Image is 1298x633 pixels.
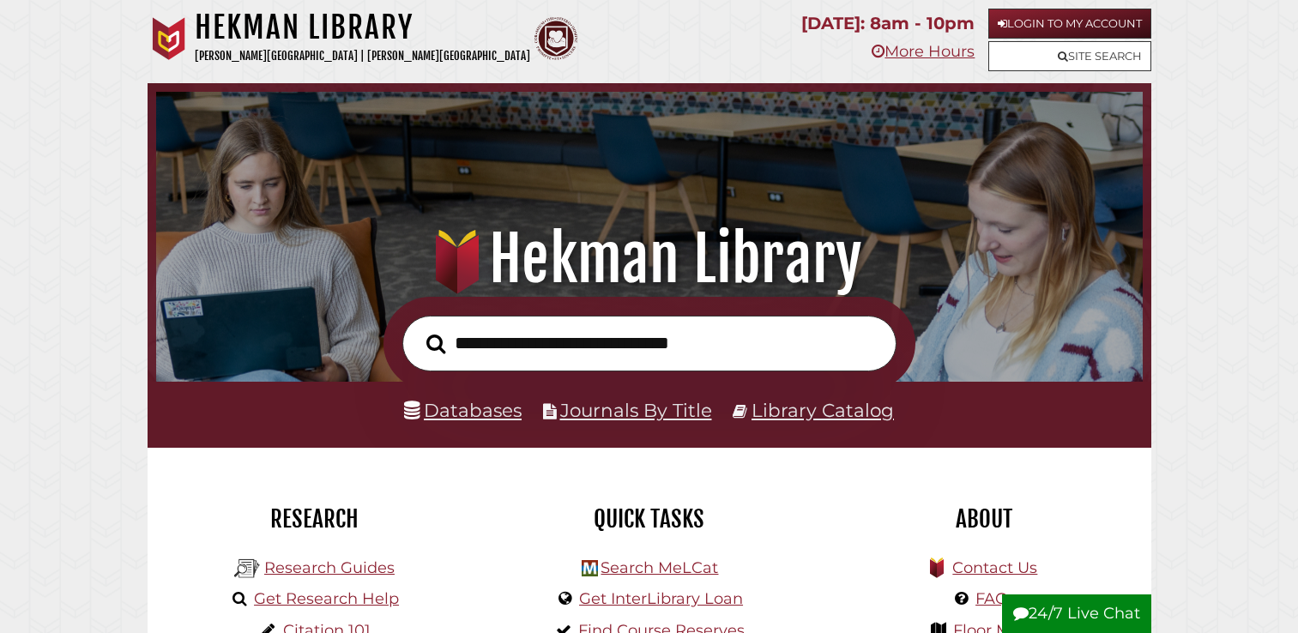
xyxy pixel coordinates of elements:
[160,504,469,534] h2: Research
[601,558,718,577] a: Search MeLCat
[426,333,445,353] i: Search
[148,17,190,60] img: Calvin University
[418,329,454,359] button: Search
[175,221,1123,297] h1: Hekman Library
[975,589,1016,608] a: FAQs
[195,9,530,46] h1: Hekman Library
[560,399,712,421] a: Journals By Title
[495,504,804,534] h2: Quick Tasks
[254,589,399,608] a: Get Research Help
[988,9,1151,39] a: Login to My Account
[801,9,975,39] p: [DATE]: 8am - 10pm
[195,46,530,66] p: [PERSON_NAME][GEOGRAPHIC_DATA] | [PERSON_NAME][GEOGRAPHIC_DATA]
[830,504,1138,534] h2: About
[872,42,975,61] a: More Hours
[234,556,260,582] img: Hekman Library Logo
[534,17,577,60] img: Calvin Theological Seminary
[264,558,395,577] a: Research Guides
[988,41,1151,71] a: Site Search
[579,589,743,608] a: Get InterLibrary Loan
[752,399,894,421] a: Library Catalog
[952,558,1037,577] a: Contact Us
[582,560,598,576] img: Hekman Library Logo
[404,399,522,421] a: Databases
